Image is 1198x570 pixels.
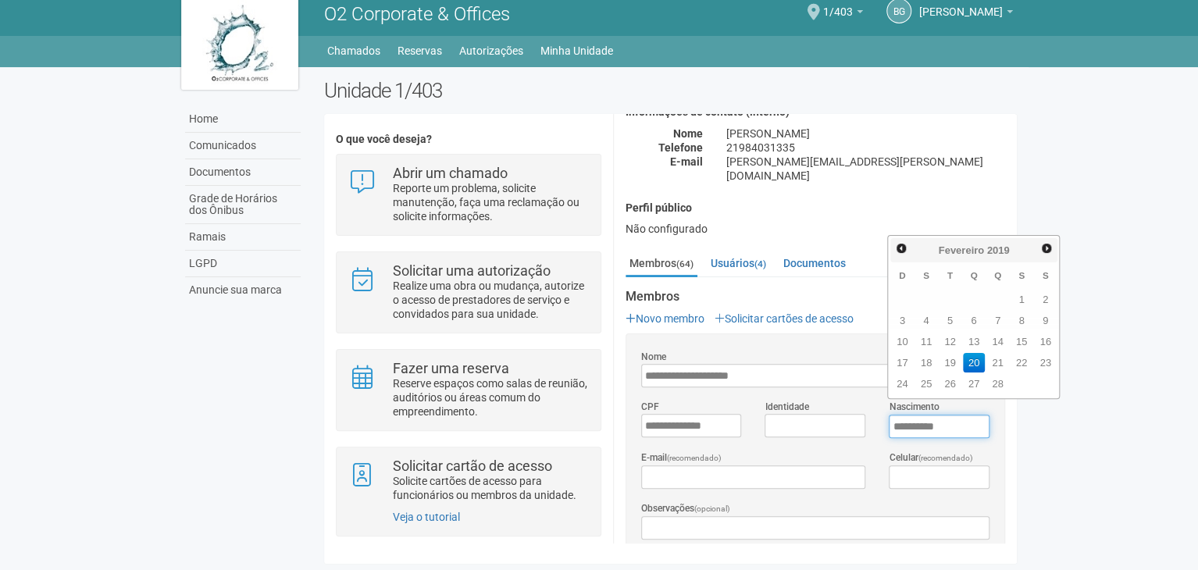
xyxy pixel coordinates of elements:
label: Nome [641,350,666,364]
p: Reserve espaços como salas de reunião, auditórios ou áreas comum do empreendimento. [393,376,589,419]
div: Não configurado [626,222,1005,236]
label: CPF [641,400,659,414]
p: Realize uma obra ou mudança, autorize o acesso de prestadores de serviço e convidados para sua un... [393,279,589,321]
a: 20 [963,353,986,372]
a: Home [185,106,301,133]
a: 18 [915,353,938,372]
a: Documentos [185,159,301,186]
span: Terça [947,270,953,280]
h2: Unidade 1/403 [324,79,1017,102]
strong: Solicitar uma autorização [393,262,551,279]
span: O2 Corporate & Offices [324,3,510,25]
span: Sábado [1043,270,1049,280]
a: 28 [986,374,1009,394]
a: 7 [986,311,1009,330]
a: 9 [1034,311,1057,330]
a: Chamados [327,40,380,62]
strong: Membros [626,290,1005,304]
span: Próximo [1040,242,1053,255]
span: Sexta [1018,270,1025,280]
strong: Solicitar cartão de acesso [393,458,552,474]
a: Veja o tutorial [393,511,460,523]
a: LGPD [185,251,301,277]
a: 21 [986,353,1009,372]
a: Documentos [779,251,850,275]
a: 4 [915,311,938,330]
a: 24 [891,374,914,394]
a: 13 [963,332,986,351]
label: Nascimento [889,400,939,414]
p: Solicite cartões de acesso para funcionários ou membros da unidade. [393,474,589,502]
a: 2 [1034,290,1057,309]
a: 12 [939,332,961,351]
strong: Fazer uma reserva [393,360,509,376]
label: E-mail [641,451,722,465]
a: Ramais [185,224,301,251]
strong: Abrir um chamado [393,165,508,181]
a: Anterior [892,240,910,258]
label: Identidade [765,400,808,414]
div: [PERSON_NAME][EMAIL_ADDRESS][PERSON_NAME][DOMAIN_NAME] [715,155,1017,183]
a: 1 [1011,290,1033,309]
a: Novo membro [626,312,704,325]
a: Grade de Horários dos Ônibus [185,186,301,224]
h4: O que você deseja? [336,134,601,145]
p: Reporte um problema, solicite manutenção, faça uma reclamação ou solicite informações. [393,181,589,223]
a: 5 [939,311,961,330]
strong: Telefone [658,141,703,154]
small: (64) [676,258,693,269]
a: Solicitar uma autorização Realize uma obra ou mudança, autorize o acesso de prestadores de serviç... [348,264,588,321]
a: Solicitar cartões de acesso [715,312,854,325]
span: Quinta [994,270,1001,280]
a: 3 [891,311,914,330]
a: 22 [1011,353,1033,372]
a: Comunicados [185,133,301,159]
strong: Nome [673,127,703,140]
span: Quarta [970,270,977,280]
a: 25 [915,374,938,394]
strong: E-mail [670,155,703,168]
span: (opcional) [694,504,730,513]
span: (recomendado) [918,454,972,462]
label: Observações [641,501,730,516]
a: Abrir um chamado Reporte um problema, solicite manutenção, faça uma reclamação ou solicite inform... [348,166,588,223]
span: 2019 [987,244,1010,256]
a: Próximo [1037,240,1055,258]
a: 27 [963,374,986,394]
a: 8 [1011,311,1033,330]
a: Anuncie sua marca [185,277,301,303]
a: Membros(64) [626,251,697,277]
a: 14 [986,332,1009,351]
small: (4) [754,258,766,269]
a: Autorizações [459,40,523,62]
a: 23 [1034,353,1057,372]
a: [PERSON_NAME] [919,8,1013,20]
a: Fazer uma reserva Reserve espaços como salas de reunião, auditórios ou áreas comum do empreendime... [348,362,588,419]
label: Celular [889,451,972,465]
span: Anterior [895,242,907,255]
a: 17 [891,353,914,372]
span: Fevereiro [938,244,984,256]
a: Minha Unidade [540,40,613,62]
a: 1/403 [823,8,863,20]
a: 10 [891,332,914,351]
span: (recomendado) [667,454,722,462]
a: 15 [1011,332,1033,351]
a: 16 [1034,332,1057,351]
h4: Perfil público [626,202,1005,214]
a: Usuários(4) [707,251,770,275]
a: 6 [963,311,986,330]
a: Solicitar cartão de acesso Solicite cartões de acesso para funcionários ou membros da unidade. [348,459,588,502]
a: 19 [939,353,961,372]
span: Domingo [899,270,905,280]
a: 11 [915,332,938,351]
div: 21984031335 [715,141,1017,155]
a: Reservas [398,40,442,62]
div: [PERSON_NAME] [715,126,1017,141]
span: Segunda [923,270,929,280]
a: 26 [939,374,961,394]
